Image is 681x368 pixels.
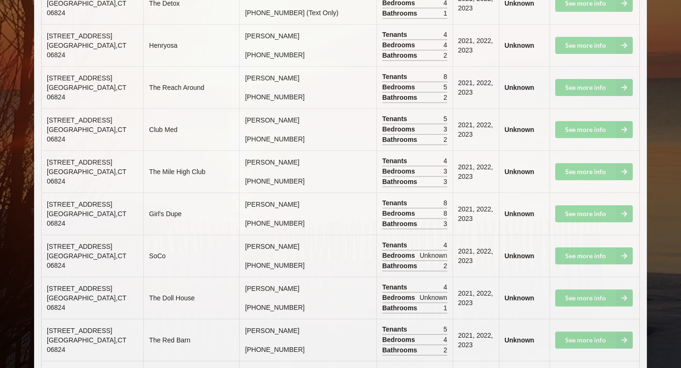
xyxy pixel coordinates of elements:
span: [GEOGRAPHIC_DATA] , CT 06824 [47,294,126,311]
span: Tenants [382,198,410,208]
td: 2021, 2022, 2023 [453,319,499,361]
span: [GEOGRAPHIC_DATA] , CT 06824 [47,42,126,59]
span: [GEOGRAPHIC_DATA] , CT 06824 [47,336,126,353]
span: [STREET_ADDRESS] [47,243,112,250]
span: 8 [444,209,447,218]
span: 8 [444,198,447,208]
td: Henryosa [143,24,239,66]
b: Unknown [505,42,534,49]
span: Bathrooms [382,93,419,102]
span: Bathrooms [382,9,419,18]
td: [PERSON_NAME] [PHONE_NUMBER] [239,24,376,66]
td: 2021, 2022, 2023 [453,66,499,108]
span: [GEOGRAPHIC_DATA] , CT 06824 [47,252,126,269]
td: [PERSON_NAME] [PHONE_NUMBER] [239,108,376,150]
td: 2021, 2022, 2023 [453,193,499,235]
span: 8 [444,72,447,81]
span: Bedrooms [382,166,417,176]
span: 5 [444,324,447,334]
td: 2021, 2022, 2023 [453,108,499,150]
td: [PERSON_NAME] [PHONE_NUMBER] [239,277,376,319]
span: Tenants [382,72,410,81]
span: Tenants [382,30,410,39]
span: Bedrooms [382,251,417,260]
span: 4 [444,30,447,39]
td: [PERSON_NAME] [PHONE_NUMBER] [239,150,376,193]
span: 4 [444,156,447,166]
span: 2 [444,261,447,271]
td: The Mile High Club [143,150,239,193]
span: Unknown [419,293,447,302]
span: Bathrooms [382,303,419,313]
span: [GEOGRAPHIC_DATA] , CT 06824 [47,168,126,185]
td: The Doll House [143,277,239,319]
b: Unknown [505,210,534,218]
span: 2 [444,135,447,144]
span: 3 [444,124,447,134]
span: Bedrooms [382,82,417,92]
span: Bedrooms [382,335,417,344]
span: 2 [444,345,447,355]
span: Tenants [382,156,410,166]
td: Girl's Dupe [143,193,239,235]
span: Bedrooms [382,124,417,134]
td: 2021, 2022, 2023 [453,277,499,319]
span: 2 [444,93,447,102]
span: 5 [444,82,447,92]
span: 3 [444,177,447,186]
span: 4 [444,335,447,344]
td: 2021, 2022, 2023 [453,24,499,66]
span: 4 [444,40,447,50]
span: 2 [444,51,447,60]
span: 5 [444,114,447,123]
span: Tenants [382,114,410,123]
td: The Reach Around [143,66,239,108]
td: The Red Barn [143,319,239,361]
b: Unknown [505,126,534,133]
span: [STREET_ADDRESS] [47,201,112,208]
span: Bathrooms [382,177,419,186]
span: 4 [444,282,447,292]
td: Club Med [143,108,239,150]
span: Bathrooms [382,345,419,355]
span: [STREET_ADDRESS] [47,116,112,124]
span: [STREET_ADDRESS] [47,32,112,40]
span: Tenants [382,324,410,334]
span: [STREET_ADDRESS] [47,158,112,166]
td: [PERSON_NAME] [PHONE_NUMBER] [239,319,376,361]
span: Bathrooms [382,219,419,228]
span: [GEOGRAPHIC_DATA] , CT 06824 [47,126,126,143]
span: Bedrooms [382,40,417,50]
span: [STREET_ADDRESS] [47,285,112,292]
span: Bathrooms [382,135,419,144]
span: 4 [444,240,447,250]
b: Unknown [505,252,534,260]
td: [PERSON_NAME] [PHONE_NUMBER] [239,193,376,235]
span: Tenants [382,240,410,250]
span: Unknown [419,251,447,260]
span: 3 [444,219,447,228]
td: [PERSON_NAME] [PHONE_NUMBER] [239,235,376,277]
b: Unknown [505,336,534,344]
span: [STREET_ADDRESS] [47,74,112,82]
span: [GEOGRAPHIC_DATA] , CT 06824 [47,84,126,101]
b: Unknown [505,84,534,91]
td: 2021, 2022, 2023 [453,150,499,193]
span: [STREET_ADDRESS] [47,327,112,334]
span: Tenants [382,282,410,292]
td: [PERSON_NAME] [PHONE_NUMBER] [239,66,376,108]
span: Bedrooms [382,209,417,218]
td: SoCo [143,235,239,277]
b: Unknown [505,294,534,302]
b: Unknown [505,168,534,175]
span: 1 [444,303,447,313]
span: 1 [444,9,447,18]
span: Bathrooms [382,261,419,271]
span: 3 [444,166,447,176]
span: Bedrooms [382,293,417,302]
span: Bathrooms [382,51,419,60]
td: 2021, 2022, 2023 [453,235,499,277]
span: [GEOGRAPHIC_DATA] , CT 06824 [47,210,126,227]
